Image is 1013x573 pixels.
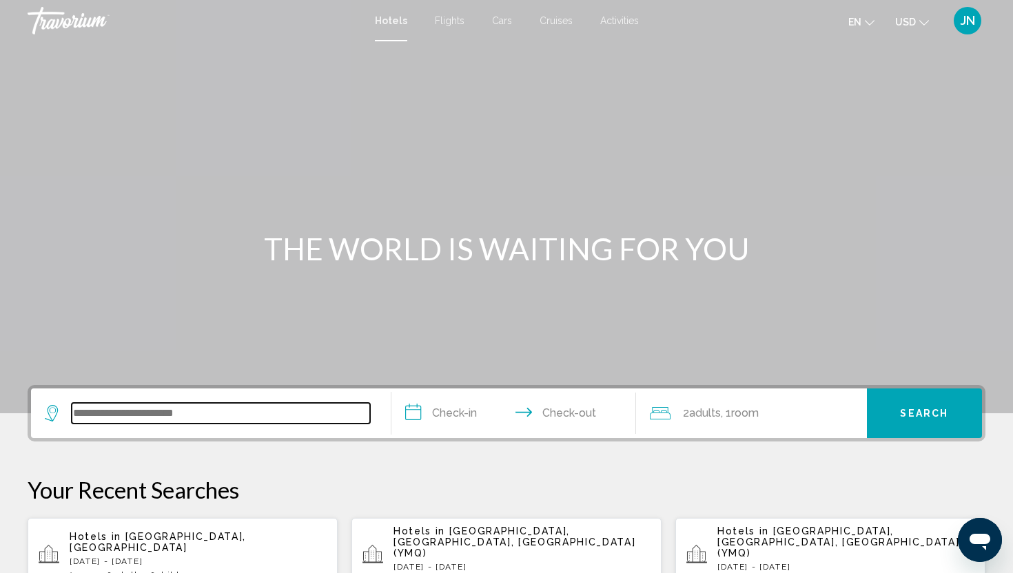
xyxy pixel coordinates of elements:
[717,525,769,536] span: Hotels in
[848,12,874,32] button: Change language
[70,531,121,542] span: Hotels in
[731,406,759,419] span: Room
[492,15,512,26] a: Cars
[393,562,651,572] p: [DATE] - [DATE]
[895,17,916,28] span: USD
[600,15,639,26] a: Activities
[375,15,407,26] a: Hotels
[867,388,983,438] button: Search
[689,406,721,419] span: Adults
[636,388,867,438] button: Travelers: 2 adults, 0 children
[900,408,948,419] span: Search
[950,6,985,35] button: User Menu
[31,388,982,438] div: Search widget
[717,562,974,572] p: [DATE] - [DATE]
[393,525,445,536] span: Hotels in
[391,388,636,438] button: Check in and out dates
[540,15,573,26] a: Cruises
[70,531,246,553] span: [GEOGRAPHIC_DATA], [GEOGRAPHIC_DATA]
[721,404,759,423] span: , 1
[28,7,361,34] a: Travorium
[848,17,861,28] span: en
[248,231,765,267] h1: THE WORLD IS WAITING FOR YOU
[961,14,975,28] span: JN
[717,525,959,559] span: [GEOGRAPHIC_DATA], [GEOGRAPHIC_DATA], [GEOGRAPHIC_DATA] (YMQ)
[895,12,929,32] button: Change currency
[393,525,635,559] span: [GEOGRAPHIC_DATA], [GEOGRAPHIC_DATA], [GEOGRAPHIC_DATA] (YMQ)
[435,15,464,26] a: Flights
[70,556,327,566] p: [DATE] - [DATE]
[28,476,985,503] p: Your Recent Searches
[683,404,721,423] span: 2
[958,518,1002,562] iframe: Button to launch messaging window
